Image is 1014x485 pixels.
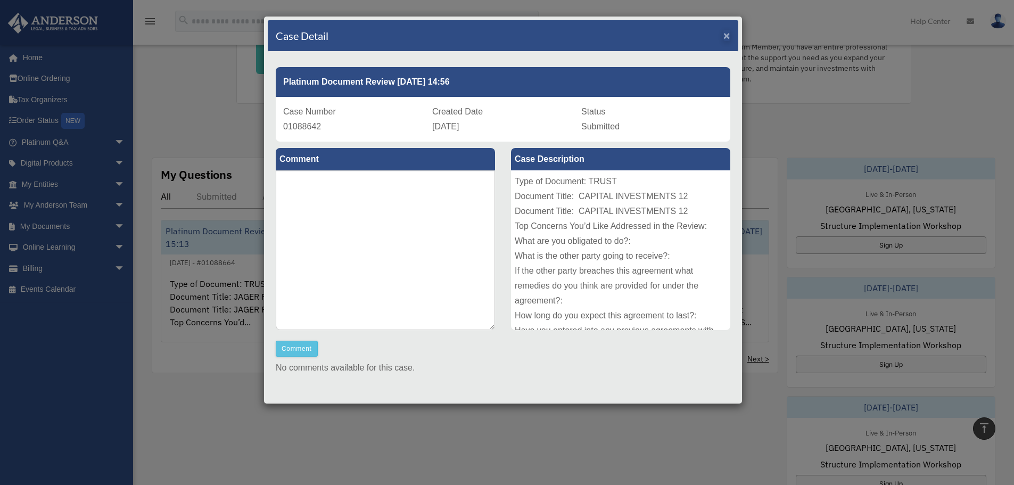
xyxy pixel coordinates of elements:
div: Type of Document: TRUST Document Title: CAPITAL INVESTMENTS 12 Document Title: CAPITAL INVESTMENT... [511,170,730,330]
p: No comments available for this case. [276,360,730,375]
label: Case Description [511,148,730,170]
span: [DATE] [432,122,459,131]
span: Status [581,107,605,116]
button: Comment [276,341,318,357]
span: 01088642 [283,122,321,131]
label: Comment [276,148,495,170]
button: Close [723,30,730,41]
span: Submitted [581,122,620,131]
span: Created Date [432,107,483,116]
h4: Case Detail [276,28,328,43]
div: Platinum Document Review [DATE] 14:56 [276,67,730,97]
span: × [723,29,730,42]
span: Case Number [283,107,336,116]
